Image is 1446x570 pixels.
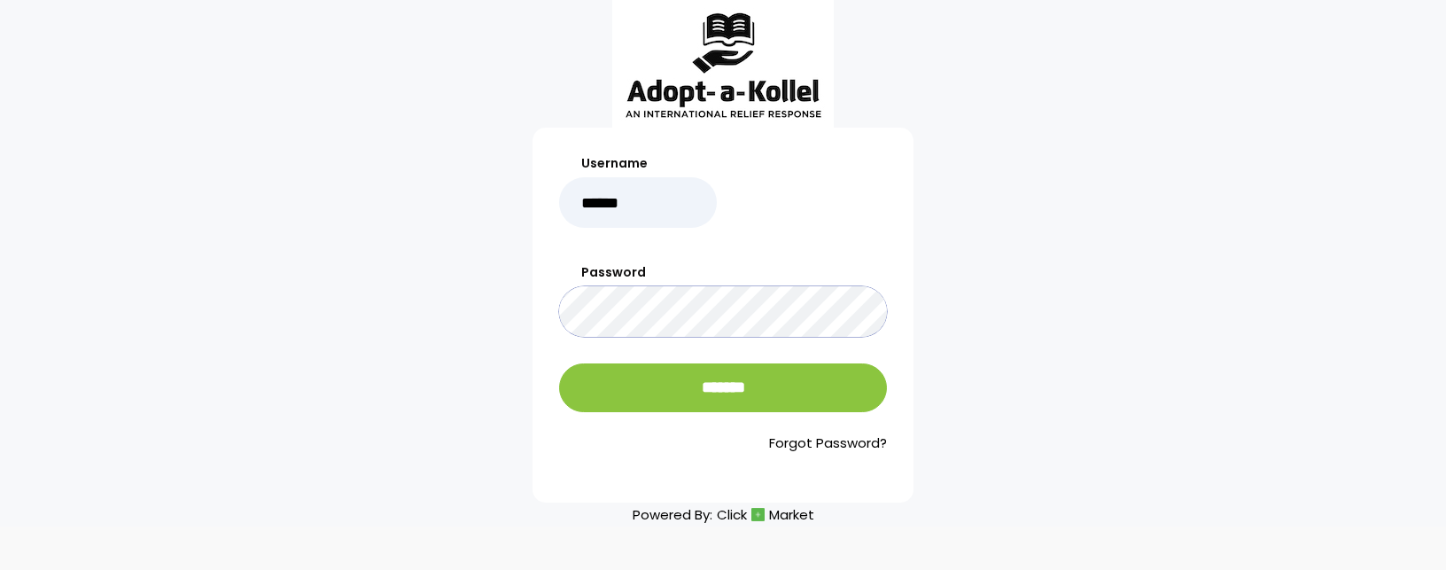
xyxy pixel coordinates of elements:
label: Password [559,263,887,282]
a: ClickMarket [717,503,814,527]
label: Username [559,154,717,173]
img: cm_icon.png [751,508,765,521]
p: Powered By: [633,503,814,527]
a: Forgot Password? [559,433,887,454]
